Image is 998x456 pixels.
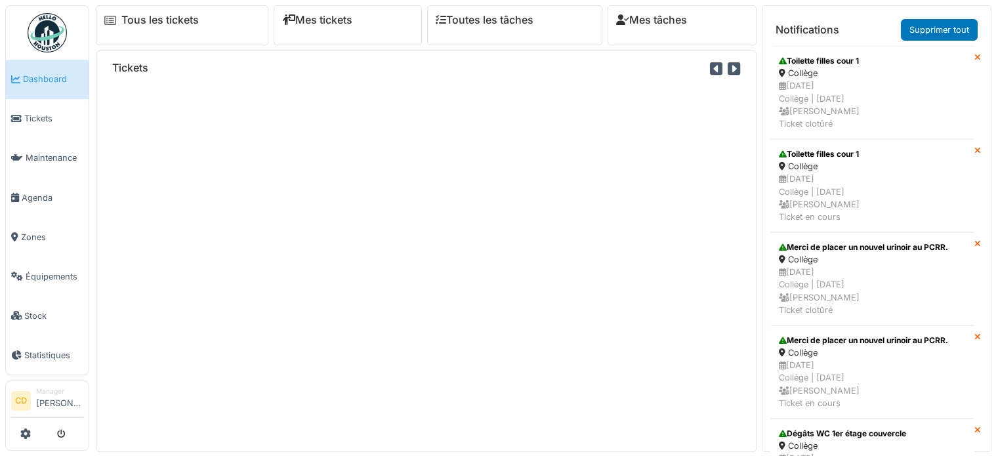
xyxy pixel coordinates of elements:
[28,13,67,52] img: Badge_color-CXgf-gQk.svg
[770,232,974,325] a: Merci de placer un nouvel urinoir au PCRR. Collège [DATE]Collège | [DATE] [PERSON_NAME]Ticket clo...
[779,359,966,409] div: [DATE] Collège | [DATE] [PERSON_NAME] Ticket en cours
[36,386,83,396] div: Manager
[6,138,89,178] a: Maintenance
[779,346,966,359] div: Collège
[770,139,974,232] a: Toilette filles cour 1 Collège [DATE]Collège | [DATE] [PERSON_NAME]Ticket en cours
[11,386,83,418] a: CD Manager[PERSON_NAME]
[282,14,352,26] a: Mes tickets
[779,241,966,253] div: Merci de placer un nouvel urinoir au PCRR.
[779,253,966,266] div: Collège
[779,79,966,130] div: [DATE] Collège | [DATE] [PERSON_NAME] Ticket clotûré
[24,349,83,362] span: Statistiques
[6,60,89,99] a: Dashboard
[779,335,966,346] div: Merci de placer un nouvel urinoir au PCRR.
[770,46,974,139] a: Toilette filles cour 1 Collège [DATE]Collège | [DATE] [PERSON_NAME]Ticket clotûré
[901,19,978,41] a: Supprimer tout
[26,270,83,283] span: Équipements
[779,173,966,223] div: [DATE] Collège | [DATE] [PERSON_NAME] Ticket en cours
[779,160,966,173] div: Collège
[770,325,974,419] a: Merci de placer un nouvel urinoir au PCRR. Collège [DATE]Collège | [DATE] [PERSON_NAME]Ticket en ...
[779,148,966,160] div: Toilette filles cour 1
[6,217,89,257] a: Zones
[6,257,89,296] a: Équipements
[779,428,966,440] div: Dégâts WC 1er étage couvercle
[21,231,83,243] span: Zones
[6,335,89,375] a: Statistiques
[779,440,966,452] div: Collège
[779,67,966,79] div: Collège
[26,152,83,164] span: Maintenance
[22,192,83,204] span: Agenda
[776,24,839,36] h6: Notifications
[112,62,148,74] h6: Tickets
[24,310,83,322] span: Stock
[11,391,31,411] li: CD
[616,14,687,26] a: Mes tâches
[36,386,83,415] li: [PERSON_NAME]
[24,112,83,125] span: Tickets
[6,178,89,217] a: Agenda
[779,266,966,316] div: [DATE] Collège | [DATE] [PERSON_NAME] Ticket clotûré
[6,296,89,335] a: Stock
[23,73,83,85] span: Dashboard
[6,99,89,138] a: Tickets
[436,14,533,26] a: Toutes les tâches
[779,55,966,67] div: Toilette filles cour 1
[121,14,199,26] a: Tous les tickets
